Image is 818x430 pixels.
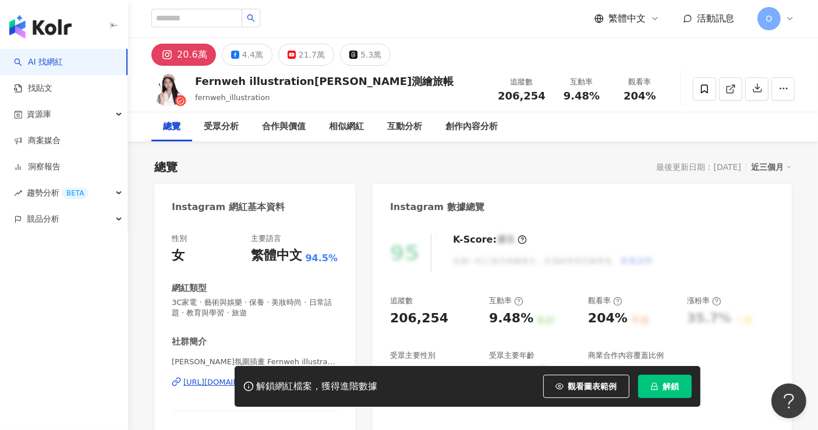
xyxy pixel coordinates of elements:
[498,76,546,88] div: 追蹤數
[360,47,381,63] div: 5.3萬
[27,206,59,232] span: 競品分析
[489,310,533,328] div: 9.48%
[151,44,216,66] button: 20.6萬
[257,381,378,393] div: 解鎖網紅檔案，獲得進階數據
[14,161,61,173] a: 洞察報告
[242,47,263,63] div: 4.4萬
[489,296,523,306] div: 互動率
[588,296,622,306] div: 觀看率
[172,297,338,318] span: 3C家電 · 藝術與娛樂 · 保養 · 美妝時尚 · 日常話題 · 教育與學習 · 旅遊
[588,350,664,361] div: 商業合作內容覆蓋比例
[329,120,364,134] div: 相似網紅
[543,375,629,398] button: 觀看圖表範例
[172,201,285,214] div: Instagram 網紅基本資料
[618,76,662,88] div: 觀看率
[608,12,646,25] span: 繁體中文
[14,189,22,197] span: rise
[195,93,270,102] span: fernweh_illustration
[657,162,741,172] div: 最後更新日期：[DATE]
[251,247,302,265] div: 繁體中文
[262,120,306,134] div: 合作與價值
[14,83,52,94] a: 找貼文
[390,310,448,328] div: 206,254
[154,159,178,175] div: 總覽
[766,12,772,25] span: O
[687,296,721,306] div: 漲粉率
[445,120,498,134] div: 創作內容分析
[172,233,187,244] div: 性別
[14,135,61,147] a: 商案媒合
[177,47,207,63] div: 20.6萬
[751,159,792,175] div: 近三個月
[624,90,656,102] span: 204%
[247,14,255,22] span: search
[195,74,454,88] div: Fernweh illustration[PERSON_NAME]測繪旅帳
[172,336,207,348] div: 社群簡介
[663,382,679,391] span: 解鎖
[305,252,338,265] span: 94.5%
[390,296,413,306] div: 追蹤數
[62,187,88,199] div: BETA
[278,44,334,66] button: 21.7萬
[390,201,484,214] div: Instagram 數據總覽
[299,47,325,63] div: 21.7萬
[390,350,435,361] div: 受眾主要性別
[588,310,628,328] div: 204%
[387,120,422,134] div: 互動分析
[489,350,534,361] div: 受眾主要年齡
[340,44,391,66] button: 5.3萬
[638,375,692,398] button: 解鎖
[560,76,604,88] div: 互動率
[27,101,51,127] span: 資源庫
[650,382,658,390] span: lock
[697,13,734,24] span: 活動訊息
[27,180,88,206] span: 趨勢分析
[14,56,63,68] a: searchAI 找網紅
[222,44,272,66] button: 4.4萬
[172,247,185,265] div: 女
[453,233,527,246] div: K-Score :
[568,382,617,391] span: 觀看圖表範例
[163,120,180,134] div: 總覽
[9,15,72,38] img: logo
[172,282,207,294] div: 網紅類型
[564,90,600,102] span: 9.48%
[498,90,546,102] span: 206,254
[251,233,281,244] div: 主要語言
[204,120,239,134] div: 受眾分析
[151,72,186,106] img: KOL Avatar
[390,364,416,382] div: 女性
[172,357,338,367] span: [PERSON_NAME]氛圍插畫 Fernweh illustration | fernweh_illustration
